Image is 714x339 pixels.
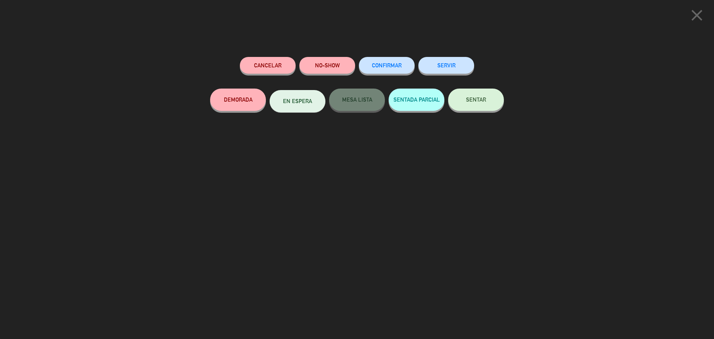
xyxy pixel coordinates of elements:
button: SERVIR [418,57,474,74]
span: CONFIRMAR [372,62,402,68]
i: close [688,6,706,25]
button: CONFIRMAR [359,57,415,74]
span: SENTAR [466,96,486,103]
button: close [685,6,708,28]
button: SENTAR [448,89,504,111]
button: DEMORADA [210,89,266,111]
button: EN ESPERA [270,90,325,112]
button: Cancelar [240,57,296,74]
button: SENTADA PARCIAL [389,89,444,111]
button: MESA LISTA [329,89,385,111]
button: NO-SHOW [299,57,355,74]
